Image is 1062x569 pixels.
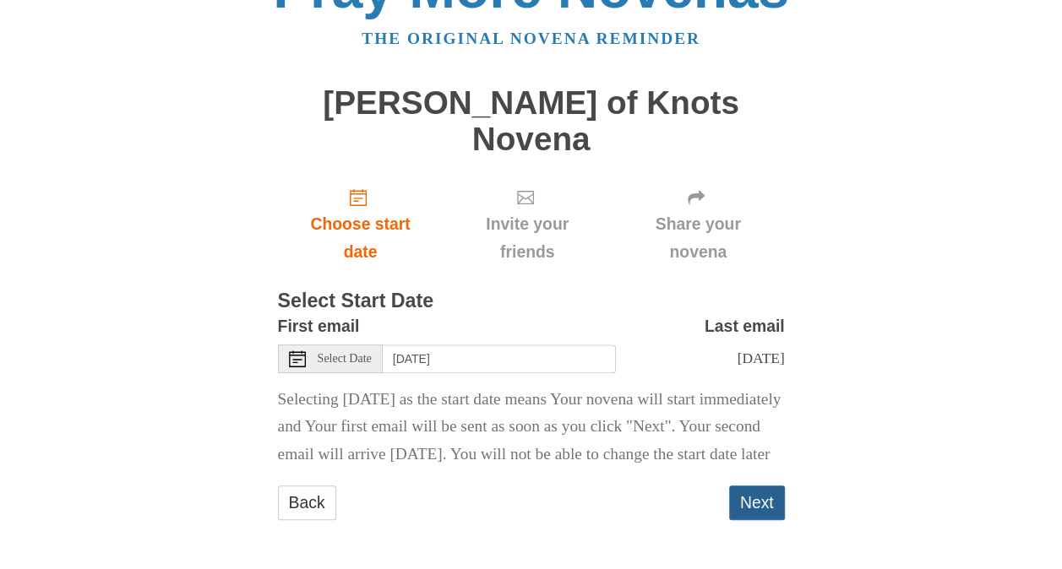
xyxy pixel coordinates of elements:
[737,350,784,366] span: [DATE]
[278,312,360,340] label: First email
[612,174,785,274] div: Click "Next" to confirm your start date first.
[443,174,611,274] div: Click "Next" to confirm your start date first.
[460,210,594,266] span: Invite your friends
[362,30,700,47] a: The original novena reminder
[278,386,785,469] p: Selecting [DATE] as the start date means Your novena will start immediately and Your first email ...
[278,290,785,312] h3: Select Start Date
[318,353,372,365] span: Select Date
[295,210,427,266] span: Choose start date
[729,485,785,520] button: Next
[278,174,444,274] a: Choose start date
[278,85,785,157] h1: [PERSON_NAME] of Knots Novena
[278,485,336,520] a: Back
[383,344,616,373] input: Use the arrow keys to pick a date
[705,312,785,340] label: Last email
[629,210,768,266] span: Share your novena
